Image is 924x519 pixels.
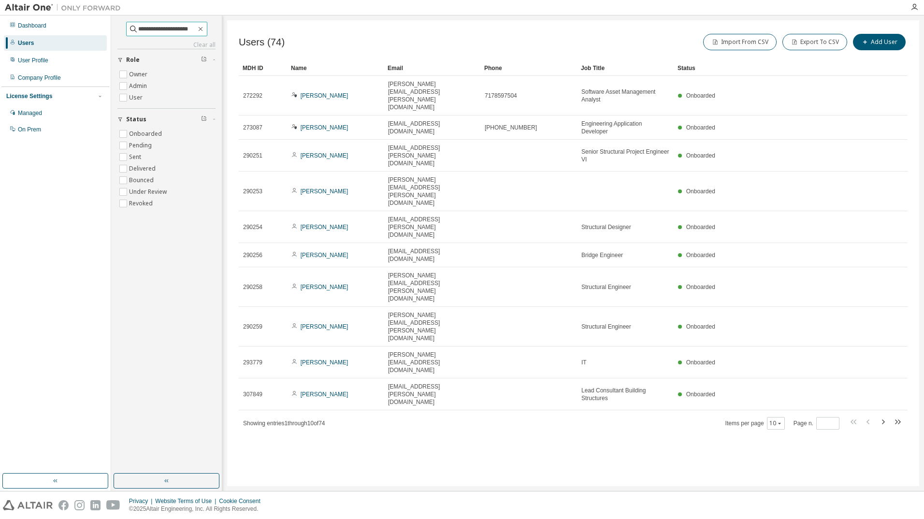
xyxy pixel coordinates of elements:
div: User Profile [18,57,48,64]
span: [PERSON_NAME][EMAIL_ADDRESS][PERSON_NAME][DOMAIN_NAME] [388,176,476,207]
p: © 2025 Altair Engineering, Inc. All Rights Reserved. [129,505,266,513]
span: Senior Structural Project Engineer VI [581,148,669,163]
span: [PERSON_NAME][EMAIL_ADDRESS][PERSON_NAME][DOMAIN_NAME] [388,311,476,342]
div: Job Title [581,60,670,76]
span: Page n. [794,417,839,430]
span: Bridge Engineer [581,251,623,259]
label: Admin [129,80,149,92]
span: Lead Consultant Building Structures [581,387,669,402]
button: 10 [769,419,782,427]
button: Role [117,49,216,71]
div: Email [388,60,476,76]
label: Delivered [129,163,158,174]
label: Sent [129,151,143,163]
span: Onboarded [686,92,715,99]
span: Items per page [725,417,785,430]
a: [PERSON_NAME] [301,152,348,159]
span: [EMAIL_ADDRESS][PERSON_NAME][DOMAIN_NAME] [388,144,476,167]
label: Bounced [129,174,156,186]
span: Users (74) [239,37,285,48]
span: Onboarded [686,224,715,231]
span: Showing entries 1 through 10 of 74 [243,420,325,427]
span: Engineering Application Developer [581,120,669,135]
label: Under Review [129,186,169,198]
label: Pending [129,140,154,151]
span: Onboarded [686,188,715,195]
img: instagram.svg [74,500,85,510]
button: Import From CSV [703,34,777,50]
span: Onboarded [686,284,715,290]
span: [PERSON_NAME][EMAIL_ADDRESS][PERSON_NAME][DOMAIN_NAME] [388,272,476,303]
div: Privacy [129,497,155,505]
label: Revoked [129,198,155,209]
label: Onboarded [129,128,164,140]
a: [PERSON_NAME] [301,92,348,99]
a: [PERSON_NAME] [301,359,348,366]
span: 7178597504 [485,92,517,100]
span: Software Asset Management Analyst [581,88,669,103]
span: Structural Designer [581,223,631,231]
a: Clear all [117,41,216,49]
span: [PHONE_NUMBER] [485,124,537,131]
div: Status [678,60,857,76]
img: Altair One [5,3,126,13]
label: User [129,92,144,103]
span: [PERSON_NAME][EMAIL_ADDRESS][PERSON_NAME][DOMAIN_NAME] [388,80,476,111]
label: Owner [129,69,149,80]
span: Clear filter [201,56,207,64]
span: Structural Engineer [581,283,631,291]
span: Onboarded [686,124,715,131]
div: Name [291,60,380,76]
span: Role [126,56,140,64]
span: [EMAIL_ADDRESS][DOMAIN_NAME] [388,247,476,263]
span: IT [581,359,587,366]
span: Onboarded [686,252,715,259]
span: 272292 [243,92,262,100]
span: 307849 [243,390,262,398]
img: youtube.svg [106,500,120,510]
button: Add User [853,34,906,50]
img: altair_logo.svg [3,500,53,510]
div: Phone [484,60,573,76]
a: [PERSON_NAME] [301,224,348,231]
span: 293779 [243,359,262,366]
span: Onboarded [686,391,715,398]
span: Clear filter [201,115,207,123]
span: Onboarded [686,323,715,330]
div: Company Profile [18,74,61,82]
a: [PERSON_NAME] [301,252,348,259]
span: 290253 [243,187,262,195]
img: facebook.svg [58,500,69,510]
span: Onboarded [686,359,715,366]
span: [EMAIL_ADDRESS][PERSON_NAME][DOMAIN_NAME] [388,216,476,239]
span: Structural Engineer [581,323,631,331]
a: [PERSON_NAME] [301,391,348,398]
span: [EMAIL_ADDRESS][DOMAIN_NAME] [388,120,476,135]
span: 290254 [243,223,262,231]
span: [PERSON_NAME][EMAIL_ADDRESS][DOMAIN_NAME] [388,351,476,374]
span: [EMAIL_ADDRESS][PERSON_NAME][DOMAIN_NAME] [388,383,476,406]
span: 290258 [243,283,262,291]
a: [PERSON_NAME] [301,323,348,330]
span: 290256 [243,251,262,259]
img: linkedin.svg [90,500,101,510]
span: Status [126,115,146,123]
button: Status [117,109,216,130]
a: [PERSON_NAME] [301,284,348,290]
span: 273087 [243,124,262,131]
a: [PERSON_NAME] [301,188,348,195]
span: Onboarded [686,152,715,159]
span: 290259 [243,323,262,331]
div: Users [18,39,34,47]
div: Managed [18,109,42,117]
span: 290251 [243,152,262,159]
div: Dashboard [18,22,46,29]
button: Export To CSV [782,34,847,50]
a: [PERSON_NAME] [301,124,348,131]
div: Cookie Consent [219,497,266,505]
div: License Settings [6,92,52,100]
div: Website Terms of Use [155,497,219,505]
div: MDH ID [243,60,283,76]
div: On Prem [18,126,41,133]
